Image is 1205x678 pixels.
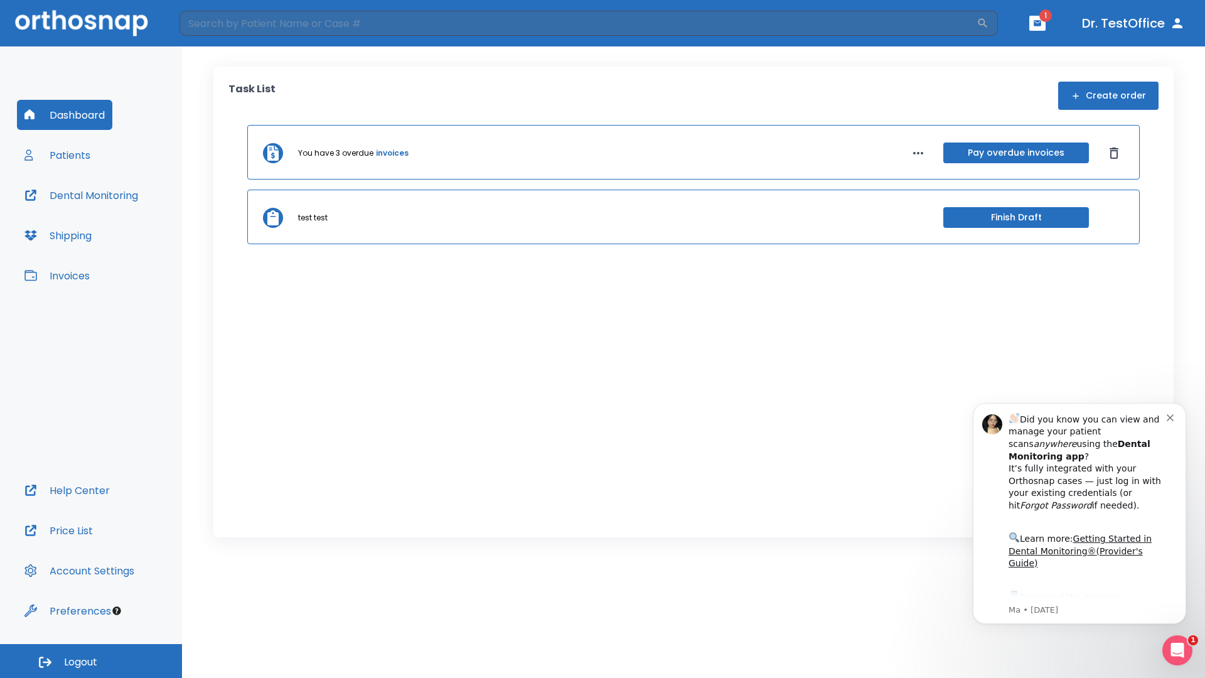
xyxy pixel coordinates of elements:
[55,205,213,269] div: Download the app: | ​ Let us know if you need help getting started!
[15,10,148,36] img: Orthosnap
[17,180,146,210] button: Dental Monitoring
[17,100,112,130] button: Dashboard
[376,148,409,159] a: invoices
[954,384,1205,644] iframe: Intercom notifications message
[1104,143,1124,163] button: Dismiss
[179,11,977,36] input: Search by Patient Name or Case #
[17,140,98,170] button: Patients
[17,261,97,291] button: Invoices
[17,556,142,586] button: Account Settings
[1077,12,1190,35] button: Dr. TestOffice
[1188,635,1198,645] span: 1
[111,605,122,616] div: Tooltip anchor
[55,208,166,230] a: App Store
[298,212,328,223] p: test test
[1039,9,1052,22] span: 1
[17,220,99,250] button: Shipping
[64,655,97,669] span: Logout
[298,148,373,159] p: You have 3 overdue
[17,596,119,626] button: Preferences
[17,475,117,505] button: Help Center
[17,515,100,546] button: Price List
[943,207,1089,228] button: Finish Draft
[943,143,1089,163] button: Pay overdue invoices
[1058,82,1159,110] button: Create order
[228,82,276,110] p: Task List
[213,27,223,37] button: Dismiss notification
[55,220,213,232] p: Message from Ma, sent 2w ago
[1162,635,1192,665] iframe: Intercom live chat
